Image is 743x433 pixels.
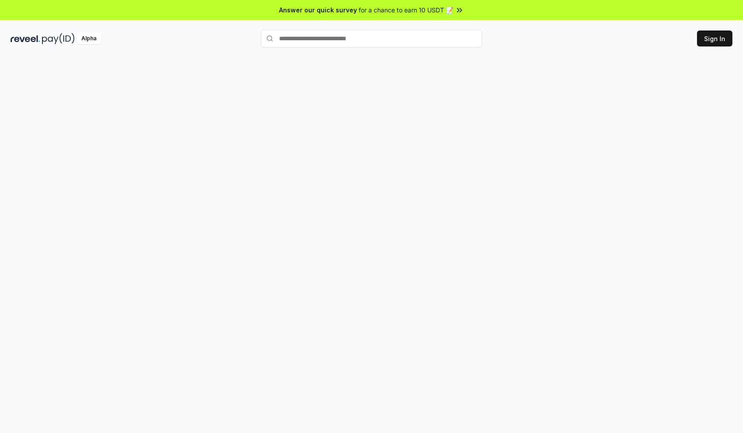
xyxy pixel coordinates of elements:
[11,33,40,44] img: reveel_dark
[42,33,75,44] img: pay_id
[697,31,732,46] button: Sign In
[77,33,101,44] div: Alpha
[279,5,357,15] span: Answer our quick survey
[359,5,453,15] span: for a chance to earn 10 USDT 📝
